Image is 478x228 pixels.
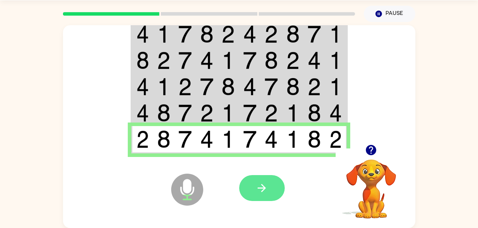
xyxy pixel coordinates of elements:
[157,130,170,148] img: 8
[364,6,415,22] button: Pause
[243,130,257,148] img: 7
[264,130,278,148] img: 4
[329,25,342,43] img: 1
[136,130,149,148] img: 2
[243,78,257,96] img: 4
[308,78,321,96] img: 2
[308,51,321,69] img: 4
[178,78,192,96] img: 2
[243,25,257,43] img: 4
[200,130,214,148] img: 4
[329,104,342,122] img: 4
[308,104,321,122] img: 8
[264,104,278,122] img: 2
[157,104,170,122] img: 8
[136,51,149,69] img: 8
[286,51,300,69] img: 2
[286,78,300,96] img: 8
[329,78,342,96] img: 1
[308,25,321,43] img: 7
[329,51,342,69] img: 1
[286,25,300,43] img: 8
[308,130,321,148] img: 8
[221,130,235,148] img: 1
[200,104,214,122] img: 2
[157,51,170,69] img: 2
[178,25,192,43] img: 7
[178,104,192,122] img: 7
[157,78,170,96] img: 1
[178,130,192,148] img: 7
[200,25,214,43] img: 8
[200,51,214,69] img: 4
[157,25,170,43] img: 1
[329,130,342,148] img: 2
[178,51,192,69] img: 7
[221,25,235,43] img: 2
[286,130,300,148] img: 1
[136,78,149,96] img: 4
[221,51,235,69] img: 1
[264,25,278,43] img: 2
[136,104,149,122] img: 4
[136,25,149,43] img: 4
[200,78,214,96] img: 7
[286,104,300,122] img: 1
[243,104,257,122] img: 7
[264,78,278,96] img: 7
[264,51,278,69] img: 8
[243,51,257,69] img: 7
[221,104,235,122] img: 1
[336,148,407,219] video: Your browser must support playing .mp4 files to use Literably. Please try using another browser.
[221,78,235,96] img: 8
